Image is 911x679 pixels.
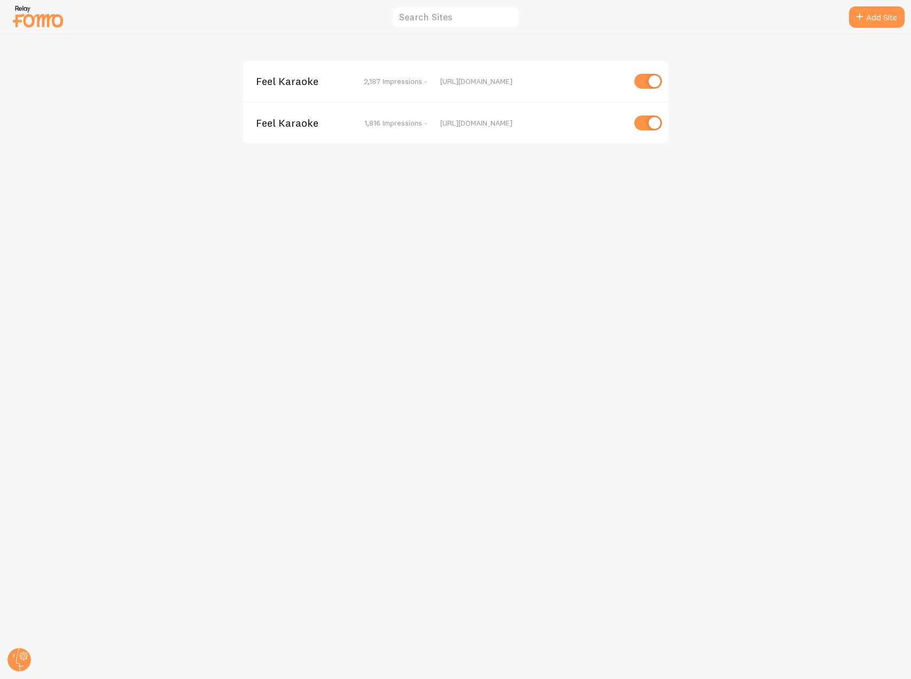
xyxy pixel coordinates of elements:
span: 2,187 Impressions - [364,76,427,86]
span: 1,816 Impressions - [364,118,427,128]
div: [URL][DOMAIN_NAME] [440,118,625,128]
div: [URL][DOMAIN_NAME] [440,76,625,86]
span: Feel Karaoke [256,76,342,86]
span: Feel Karaoke [256,118,342,128]
img: fomo-relay-logo-orange.svg [11,3,65,30]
